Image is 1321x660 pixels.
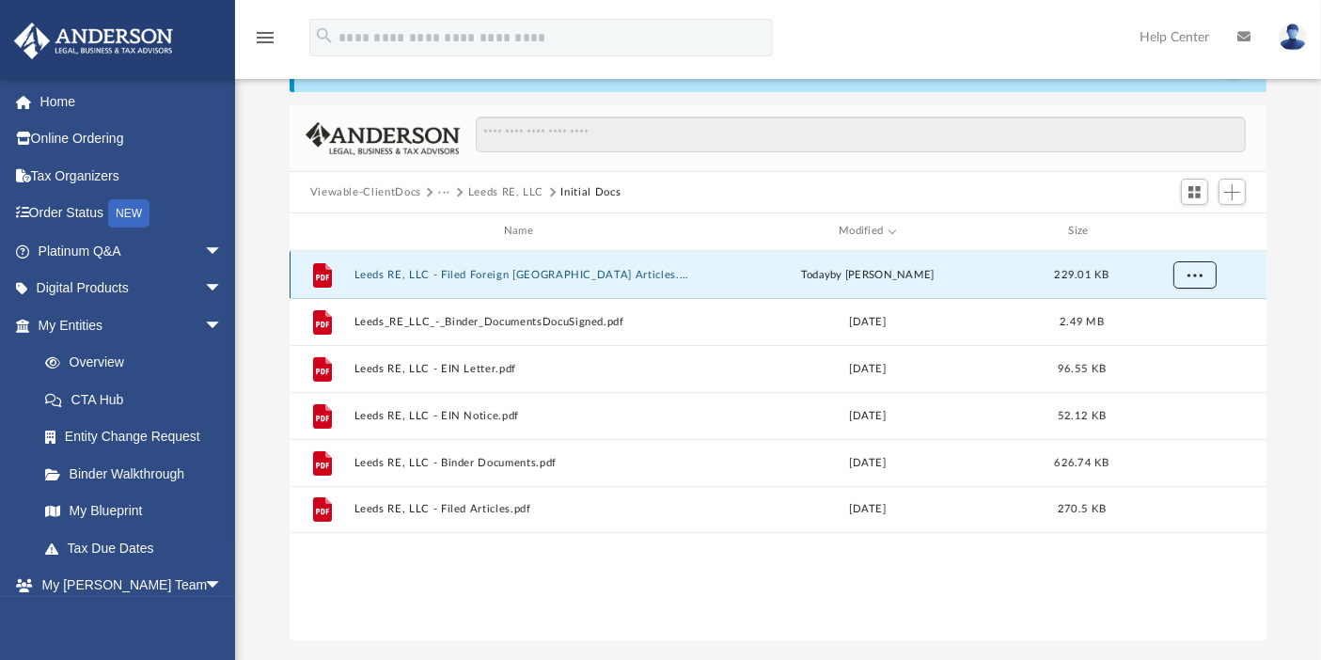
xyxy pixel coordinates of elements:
[1127,223,1259,240] div: id
[1058,504,1106,514] span: 270.5 KB
[13,120,251,158] a: Online Ordering
[801,269,830,279] span: today
[1181,179,1209,205] button: Switch to Grid View
[13,232,251,270] a: Platinum Q&Aarrow_drop_down
[26,418,251,456] a: Entity Change Request
[1044,223,1119,240] div: Size
[476,117,1246,152] input: Search files and folders
[1219,179,1247,205] button: Add
[26,493,242,530] a: My Blueprint
[204,270,242,308] span: arrow_drop_down
[699,360,1035,377] div: [DATE]
[314,25,335,46] i: search
[1172,260,1216,289] button: More options
[13,157,251,195] a: Tax Organizers
[1058,410,1106,420] span: 52.12 KB
[8,23,179,59] img: Anderson Advisors Platinum Portal
[699,223,1036,240] div: Modified
[1054,269,1109,279] span: 229.01 KB
[354,363,690,375] button: Leeds RE, LLC - EIN Letter.pdf
[310,184,421,201] button: Viewable-ClientDocs
[561,184,621,201] button: Initial Docs
[438,184,450,201] button: ···
[1054,457,1109,467] span: 626.74 KB
[353,223,690,240] div: Name
[699,501,1035,518] div: [DATE]
[26,529,251,567] a: Tax Due Dates
[699,454,1035,471] div: [DATE]
[290,251,1267,641] div: grid
[204,306,242,345] span: arrow_drop_down
[204,232,242,271] span: arrow_drop_down
[13,195,251,233] a: Order StatusNEW
[13,270,251,307] a: Digital Productsarrow_drop_down
[1060,316,1104,326] span: 2.49 MB
[254,36,276,49] a: menu
[468,184,543,201] button: Leeds RE, LLC
[254,26,276,49] i: menu
[26,381,251,418] a: CTA Hub
[354,410,690,422] button: Leeds RE, LLC - EIN Notice.pdf
[26,344,251,382] a: Overview
[354,269,690,281] button: Leeds RE, LLC - Filed Foreign [GEOGRAPHIC_DATA] Articles.pdf
[354,503,690,515] button: Leeds RE, LLC - Filed Articles.pdf
[13,83,251,120] a: Home
[1058,363,1106,373] span: 96.55 KB
[13,567,242,605] a: My [PERSON_NAME] Teamarrow_drop_down
[13,306,251,344] a: My Entitiesarrow_drop_down
[354,457,690,469] button: Leeds RE, LLC - Binder Documents.pdf
[699,407,1035,424] div: [DATE]
[1279,24,1307,51] img: User Pic
[298,223,345,240] div: id
[26,455,251,493] a: Binder Walkthrough
[354,316,690,328] button: Leeds_RE_LLC_-_Binder_DocumentsDocuSigned.pdf
[699,266,1035,283] div: by [PERSON_NAME]
[699,313,1035,330] div: [DATE]
[108,199,149,228] div: NEW
[204,567,242,605] span: arrow_drop_down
